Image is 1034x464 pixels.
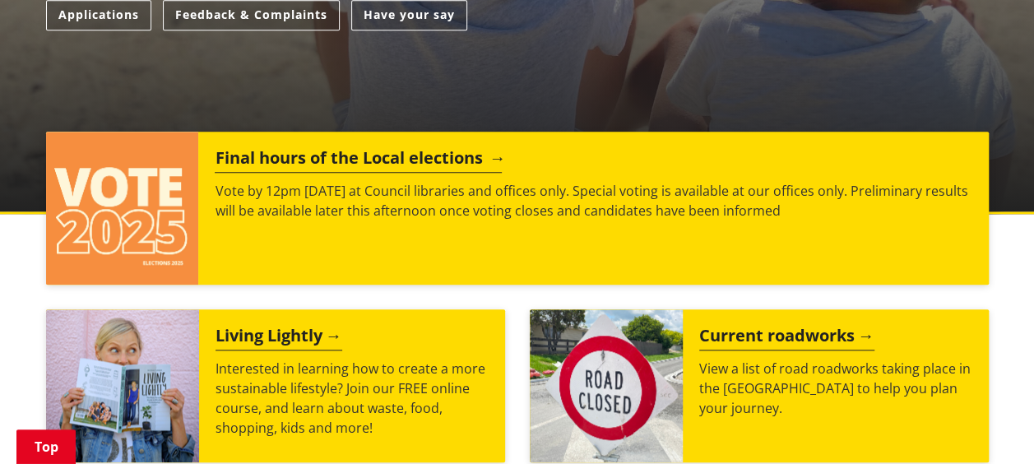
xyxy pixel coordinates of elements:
[16,429,76,464] a: Top
[215,148,502,173] h2: Final hours of the Local elections
[46,309,505,462] a: Living Lightly Interested in learning how to create a more sustainable lifestyle? Join our FREE o...
[958,395,1018,454] iframe: Messenger Launcher
[46,309,199,462] img: Mainstream Green Workshop Series
[216,359,489,438] p: Interested in learning how to create a more sustainable lifestyle? Join our FREE online course, a...
[530,309,683,462] img: Road closed sign
[46,132,199,285] img: Vote 2025
[699,326,874,350] h2: Current roadworks
[215,181,971,220] p: Vote by 12pm [DATE] at Council libraries and offices only. Special voting is available at our off...
[216,326,342,350] h2: Living Lightly
[46,132,989,285] a: Final hours of the Local elections Vote by 12pm [DATE] at Council libraries and offices only. Spe...
[699,359,972,418] p: View a list of road roadworks taking place in the [GEOGRAPHIC_DATA] to help you plan your journey.
[530,309,989,462] a: Current roadworks View a list of road roadworks taking place in the [GEOGRAPHIC_DATA] to help you...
